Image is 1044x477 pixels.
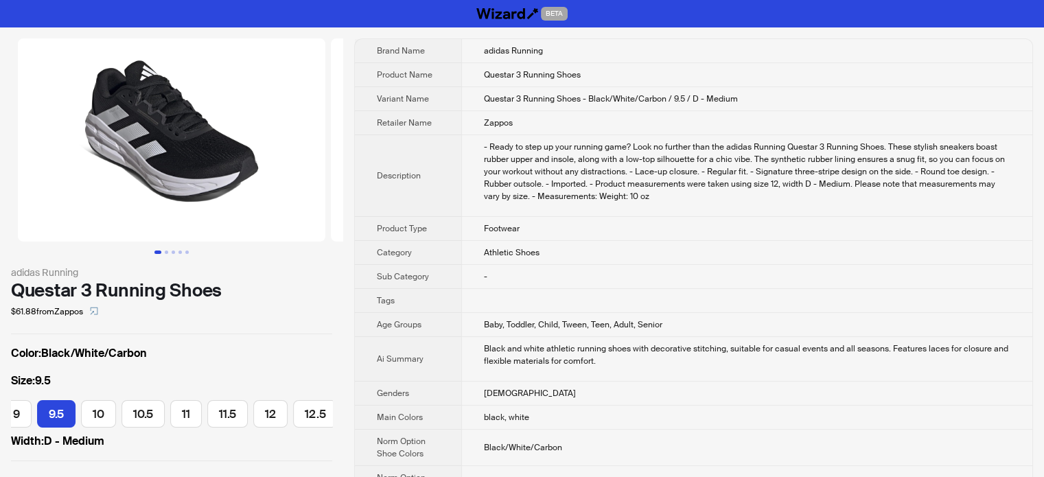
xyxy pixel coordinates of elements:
[11,346,41,360] span: Color :
[49,406,65,421] span: 9.5
[93,406,104,421] span: 10
[293,400,337,428] label: available
[377,436,426,459] span: Norm Option Shoe Colors
[377,319,421,330] span: Age Groups
[133,406,153,421] span: 10.5
[377,93,429,104] span: Variant Name
[13,406,20,421] span: 9
[305,406,325,421] span: 12.5
[219,406,236,421] span: 11.5
[37,400,76,428] label: available
[484,247,540,258] span: Athletic Shoes
[484,388,576,399] span: [DEMOGRAPHIC_DATA]
[484,93,738,104] span: Questar 3 Running Shoes - Black/White/Carbon / 9.5 / D - Medium
[11,280,332,301] div: Questar 3 Running Shoes
[484,223,520,234] span: Footwear
[377,223,427,234] span: Product Type
[484,319,662,330] span: Baby, Toddler, Child, Tween, Teen, Adult, Senior
[11,301,332,323] div: $61.88 from Zappos
[265,406,276,421] span: 12
[484,141,1010,202] div: - Ready to step up your running game? Look no further than the adidas Running Questar 3 Running S...
[377,412,423,423] span: Main Colors
[484,412,529,423] span: black, white
[377,295,395,306] span: Tags
[377,117,432,128] span: Retailer Name
[172,251,175,254] button: Go to slide 3
[377,170,421,181] span: Description
[484,45,543,56] span: adidas Running
[11,265,332,280] div: adidas Running
[331,38,638,242] img: Questar 3 Running Shoes Questar 3 Running Shoes - Black/White/Carbon / 9.5 / D - Medium image 2
[484,69,581,80] span: Questar 3 Running Shoes
[377,247,412,258] span: Category
[11,433,332,450] label: D - Medium
[207,400,248,428] label: available
[1,400,32,428] label: available
[484,442,562,453] span: Black/White/Carbon
[11,345,332,362] label: Black/White/Carbon
[377,271,429,282] span: Sub Category
[377,69,432,80] span: Product Name
[377,388,409,399] span: Genders
[18,38,325,242] img: Questar 3 Running Shoes Questar 3 Running Shoes - Black/White/Carbon / 9.5 / D - Medium image 1
[170,400,202,428] label: available
[90,307,98,315] span: select
[182,406,190,421] span: 11
[11,434,44,448] span: Width :
[484,271,487,282] span: -
[377,45,425,56] span: Brand Name
[121,400,165,428] label: available
[11,373,332,389] label: 9.5
[253,400,288,428] label: available
[541,7,568,21] span: BETA
[154,251,161,254] button: Go to slide 1
[484,117,513,128] span: Zappos
[81,400,116,428] label: available
[178,251,182,254] button: Go to slide 4
[165,251,168,254] button: Go to slide 2
[185,251,189,254] button: Go to slide 5
[11,373,35,388] span: Size :
[377,353,424,364] span: Ai Summary
[484,342,1010,367] div: Black and white athletic running shoes with decorative stitching, suitable for casual events and ...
